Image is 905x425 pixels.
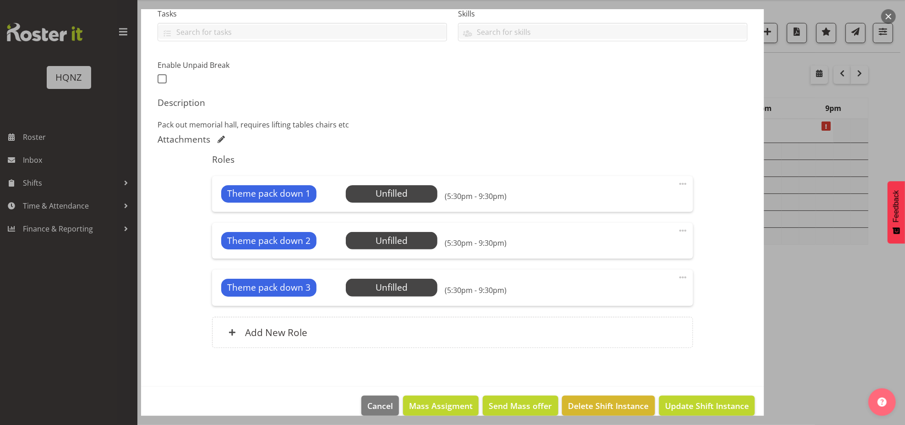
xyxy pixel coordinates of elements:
p: Pack out memorial hall, requires lifting tables chairs etc [158,119,747,130]
h6: (5:30pm - 9:30pm) [445,192,507,201]
span: Feedback [892,190,900,222]
h6: Add New Role [245,326,307,338]
button: Mass Assigment [403,396,479,416]
button: Send Mass offer [483,396,558,416]
h6: (5:30pm - 9:30pm) [445,238,507,248]
span: Cancel [367,400,393,412]
label: Enable Unpaid Break [158,60,297,71]
h6: (5:30pm - 9:30pm) [445,286,507,295]
span: Theme pack down 1 [227,187,311,200]
span: Mass Assigment [409,400,473,412]
span: Theme pack down 2 [227,234,311,248]
button: Update Shift Instance [659,396,755,416]
span: Unfilled [376,234,408,247]
button: Cancel [361,396,399,416]
span: Unfilled [376,187,408,199]
img: help-xxl-2.png [878,397,887,407]
button: Delete Shift Instance [562,396,654,416]
input: Search for tasks [158,25,447,39]
button: Feedback - Show survey [888,181,905,243]
input: Search for skills [458,25,747,39]
span: Update Shift Instance [665,400,749,412]
span: Theme pack down 3 [227,281,311,294]
label: Tasks [158,8,447,19]
label: Skills [458,8,747,19]
h5: Attachments [158,134,210,145]
span: Delete Shift Instance [568,400,649,412]
span: Send Mass offer [489,400,552,412]
h5: Description [158,97,747,108]
h5: Roles [212,154,692,165]
span: Unfilled [376,281,408,293]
